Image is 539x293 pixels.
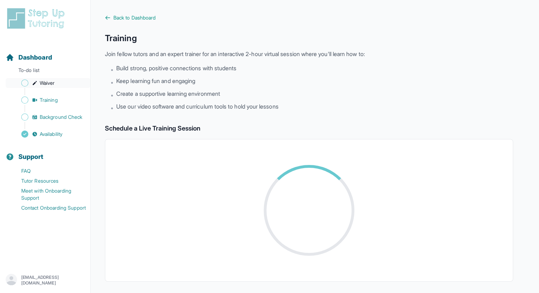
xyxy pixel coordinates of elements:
span: • [111,91,113,99]
span: • [111,78,113,87]
span: Background Check [40,114,82,121]
a: FAQ [6,166,90,176]
span: Dashboard [18,52,52,62]
span: • [111,104,113,112]
a: Waiver [6,78,90,88]
h2: Schedule a Live Training Session [105,123,513,133]
a: Availability [6,129,90,139]
button: Dashboard [3,41,88,65]
a: Tutor Resources [6,176,90,186]
span: Waiver [40,79,55,87]
span: Build strong, positive connections with students [116,64,236,72]
img: logo [6,7,69,30]
span: Support [18,152,44,162]
span: Back to Dashboard [113,14,156,21]
h1: Training [105,33,513,44]
p: To-do list [3,67,88,77]
span: Keep learning fun and engaging [116,77,195,85]
a: Training [6,95,90,105]
a: Dashboard [6,52,52,62]
a: Background Check [6,112,90,122]
a: Contact Onboarding Support [6,203,90,213]
p: Join fellow tutors and an expert trainer for an interactive 2-hour virtual session where you'll l... [105,50,513,58]
a: Back to Dashboard [105,14,513,21]
span: Training [40,96,58,104]
p: [EMAIL_ADDRESS][DOMAIN_NAME] [21,275,85,286]
span: Availability [40,131,62,138]
button: [EMAIL_ADDRESS][DOMAIN_NAME] [6,274,85,287]
a: Meet with Onboarding Support [6,186,90,203]
span: Use our video software and curriculum tools to hold your lessons [116,102,278,111]
button: Support [3,140,88,165]
span: Create a supportive learning environment [116,89,220,98]
span: • [111,65,113,74]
